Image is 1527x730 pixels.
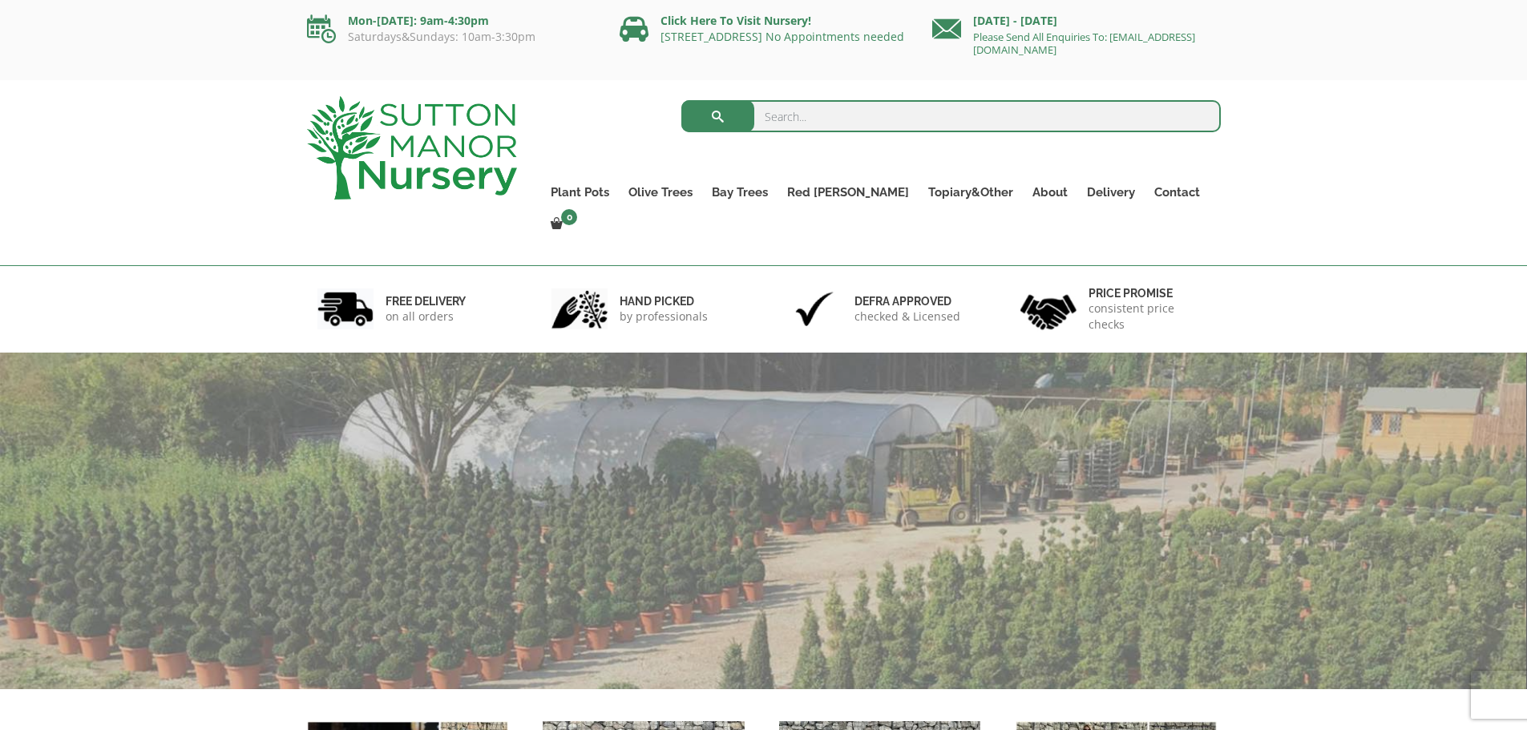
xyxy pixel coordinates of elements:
a: About [1023,181,1077,204]
img: 3.jpg [786,288,842,329]
h6: FREE DELIVERY [386,294,466,309]
a: Bay Trees [702,181,778,204]
p: [DATE] - [DATE] [932,11,1221,30]
span: 0 [561,209,577,225]
a: Please Send All Enquiries To: [EMAIL_ADDRESS][DOMAIN_NAME] [973,30,1195,57]
img: 1.jpg [317,288,374,329]
a: Click Here To Visit Nursery! [660,13,811,28]
a: Red [PERSON_NAME] [778,181,919,204]
p: checked & Licensed [854,309,960,325]
a: Contact [1145,181,1210,204]
p: consistent price checks [1089,300,1210,333]
p: Saturdays&Sundays: 10am-3:30pm [307,30,596,43]
p: by professionals [620,309,708,325]
input: Search... [681,100,1221,132]
a: Plant Pots [541,181,619,204]
h6: Price promise [1089,286,1210,300]
a: [STREET_ADDRESS] No Appointments needed [660,29,904,44]
a: Topiary&Other [919,181,1023,204]
a: Olive Trees [619,181,702,204]
a: 0 [541,213,582,236]
h6: hand picked [620,294,708,309]
img: 4.jpg [1020,284,1077,333]
p: Mon-[DATE]: 9am-4:30pm [307,11,596,30]
p: on all orders [386,309,466,325]
h6: Defra approved [854,294,960,309]
img: logo [307,96,517,200]
img: 2.jpg [551,288,608,329]
a: Delivery [1077,181,1145,204]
